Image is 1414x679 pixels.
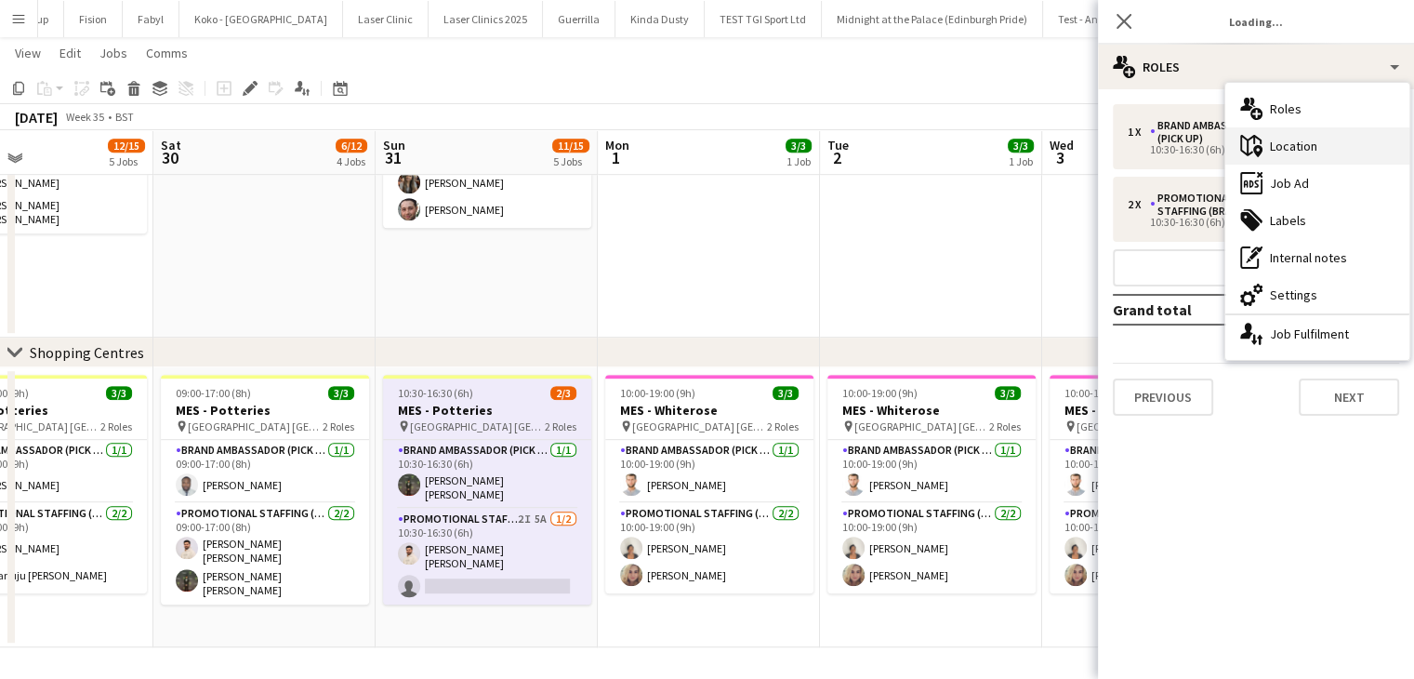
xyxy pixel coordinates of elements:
[161,402,369,419] h3: MES - Potteries
[30,343,144,362] div: Shopping Centres
[605,402,813,419] h3: MES - Whiterose
[827,402,1036,419] h3: MES - Whiterose
[1225,165,1409,202] div: Job Ad
[1225,90,1409,127] div: Roles
[323,419,354,433] span: 2 Roles
[15,45,41,61] span: View
[383,138,591,228] app-card-role: Promotional Staffing (Brand Ambassadors)2/210:00-14:00 (4h)[PERSON_NAME][PERSON_NAME]
[605,375,813,593] app-job-card: 10:00-19:00 (9h)3/3MES - Whiterose [GEOGRAPHIC_DATA] [GEOGRAPHIC_DATA]2 RolesBrand Ambassador (Pi...
[383,402,591,419] h3: MES - Potteries
[773,386,799,400] span: 3/3
[106,386,132,400] span: 3/3
[99,45,127,61] span: Jobs
[1098,9,1414,33] h3: Loading...
[605,440,813,503] app-card-role: Brand Ambassador (Pick up)1/110:00-19:00 (9h)[PERSON_NAME]
[1225,239,1409,276] div: Internal notes
[1113,379,1213,416] button: Previous
[1050,503,1258,593] app-card-role: Promotional Staffing (Brand Ambassadors)2/210:00-19:00 (9h)[PERSON_NAME][PERSON_NAME]
[337,154,366,168] div: 4 Jobs
[1050,402,1258,419] h3: MES - Whiterose
[989,419,1021,433] span: 2 Roles
[1050,137,1074,153] span: Wed
[1225,127,1409,165] div: Location
[336,139,367,153] span: 6/12
[786,154,811,168] div: 1 Job
[545,419,576,433] span: 2 Roles
[1113,295,1322,325] td: Grand total
[161,137,181,153] span: Sat
[550,386,576,400] span: 2/3
[827,375,1036,593] app-job-card: 10:00-19:00 (9h)3/3MES - Whiterose [GEOGRAPHIC_DATA] [GEOGRAPHIC_DATA]2 RolesBrand Ambassador (Pi...
[1299,379,1399,416] button: Next
[842,386,918,400] span: 10:00-19:00 (9h)
[383,509,591,605] app-card-role: Promotional Staffing (Brand Ambassadors)2I5A1/210:30-16:30 (6h)[PERSON_NAME] [PERSON_NAME]
[158,147,181,168] span: 30
[139,41,195,65] a: Comms
[429,1,543,37] button: Laser Clinics 2025
[161,375,369,605] app-job-card: 09:00-17:00 (8h)3/3MES - Potteries [GEOGRAPHIC_DATA] [GEOGRAPHIC_DATA]2 RolesBrand Ambassador (Pi...
[1225,315,1409,353] div: Job Fulfilment
[410,419,545,433] span: [GEOGRAPHIC_DATA] [GEOGRAPHIC_DATA]
[398,386,473,400] span: 10:30-16:30 (6h)
[380,147,405,168] span: 31
[1043,1,1145,37] button: Test - Anatomy
[146,45,188,61] span: Comms
[602,147,629,168] span: 1
[92,41,135,65] a: Jobs
[552,139,589,153] span: 11/15
[615,1,705,37] button: Kinda Dusty
[822,1,1043,37] button: Midnight at the Palace (Edinburgh Pride)
[995,386,1021,400] span: 3/3
[108,139,145,153] span: 12/15
[61,110,108,124] span: Week 35
[1009,154,1033,168] div: 1 Job
[854,419,989,433] span: [GEOGRAPHIC_DATA] [GEOGRAPHIC_DATA]
[59,45,81,61] span: Edit
[543,1,615,37] button: Guerrilla
[1225,276,1409,313] div: Settings
[1064,386,1140,400] span: 10:00-19:00 (9h)
[827,440,1036,503] app-card-role: Brand Ambassador (Pick up)1/110:00-19:00 (9h)[PERSON_NAME]
[1098,45,1414,89] div: Roles
[1225,202,1409,239] div: Labels
[553,154,588,168] div: 5 Jobs
[343,1,429,37] button: Laser Clinic
[161,440,369,503] app-card-role: Brand Ambassador (Pick up)1/109:00-17:00 (8h)[PERSON_NAME]
[825,147,849,168] span: 2
[123,1,179,37] button: Fabyl
[109,154,144,168] div: 5 Jobs
[64,1,123,37] button: Fision
[767,419,799,433] span: 2 Roles
[383,137,405,153] span: Sun
[15,108,58,126] div: [DATE]
[705,1,822,37] button: TEST TGI Sport Ltd
[827,137,849,153] span: Tue
[1050,440,1258,503] app-card-role: Brand Ambassador (Pick up)1/110:00-19:00 (9h)[PERSON_NAME]
[786,139,812,153] span: 3/3
[1008,139,1034,153] span: 3/3
[827,503,1036,593] app-card-role: Promotional Staffing (Brand Ambassadors)2/210:00-19:00 (9h)[PERSON_NAME][PERSON_NAME]
[1050,375,1258,593] app-job-card: 10:00-19:00 (9h)3/3MES - Whiterose [GEOGRAPHIC_DATA] [GEOGRAPHIC_DATA]2 RolesBrand Ambassador (Pi...
[328,386,354,400] span: 3/3
[605,137,629,153] span: Mon
[176,386,251,400] span: 09:00-17:00 (8h)
[188,419,323,433] span: [GEOGRAPHIC_DATA] [GEOGRAPHIC_DATA]
[7,41,48,65] a: View
[161,503,369,605] app-card-role: Promotional Staffing (Brand Ambassadors)2/209:00-17:00 (8h)[PERSON_NAME] [PERSON_NAME][PERSON_NAM...
[1113,249,1399,286] button: Add role
[383,375,591,605] app-job-card: 10:30-16:30 (6h)2/3MES - Potteries [GEOGRAPHIC_DATA] [GEOGRAPHIC_DATA]2 RolesBrand Ambassador (Pi...
[1077,419,1211,433] span: [GEOGRAPHIC_DATA] [GEOGRAPHIC_DATA]
[1047,147,1074,168] span: 3
[100,419,132,433] span: 2 Roles
[632,419,767,433] span: [GEOGRAPHIC_DATA] [GEOGRAPHIC_DATA]
[620,386,695,400] span: 10:00-19:00 (9h)
[383,440,591,509] app-card-role: Brand Ambassador (Pick up)1/110:30-16:30 (6h)[PERSON_NAME] [PERSON_NAME]
[52,41,88,65] a: Edit
[115,110,134,124] div: BST
[605,503,813,593] app-card-role: Promotional Staffing (Brand Ambassadors)2/210:00-19:00 (9h)[PERSON_NAME][PERSON_NAME]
